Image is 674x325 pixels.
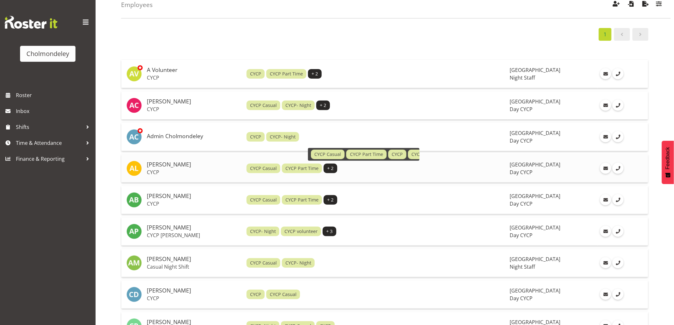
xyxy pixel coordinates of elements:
span: Roster [16,90,92,100]
a: Page 0. [614,28,630,41]
a: Email Employee [600,194,611,205]
a: Call Employee [613,257,624,268]
img: additional-cycp-required1509.jpg [126,129,142,145]
span: CYCP Casual [250,102,277,109]
h5: [PERSON_NAME] [147,224,241,231]
span: CYCP [250,291,261,298]
span: + 2 [320,102,326,109]
span: CYCP Casual [270,291,297,298]
span: CYCP Part Time [270,70,303,77]
div: Cholmondeley [26,49,69,59]
span: Shifts [16,122,83,132]
span: Day CYCP [510,295,533,302]
img: alexandra-landolt11436.jpg [126,161,142,176]
a: Call Employee [613,226,624,237]
span: CYCP [250,70,261,77]
span: Day CYCP [510,200,533,207]
a: Page 2. [633,28,649,41]
span: [GEOGRAPHIC_DATA] [510,224,561,231]
span: CYCP- Night [285,102,311,109]
span: + 3 [326,228,333,235]
a: Call Employee [613,289,624,300]
span: [GEOGRAPHIC_DATA] [510,193,561,200]
a: Email Employee [600,100,611,111]
p: CYCP [147,169,241,175]
p: CYCP [PERSON_NAME] [147,232,241,238]
a: Email Employee [600,257,611,268]
h5: Admin Cholmondeley [147,133,241,139]
span: Inbox [16,106,92,116]
p: CYCP [147,295,241,301]
span: [GEOGRAPHIC_DATA] [510,67,561,74]
span: Day CYCP [510,232,533,239]
img: abigail-chessum9864.jpg [126,98,142,113]
p: CYCP [147,106,241,112]
a: Email Employee [600,68,611,79]
span: Finance & Reporting [16,154,83,164]
img: amelie-paroll11627.jpg [126,224,142,239]
span: CYCP- Night [270,133,296,140]
img: camille-davidson6038.jpg [126,287,142,302]
span: CYCP [250,133,261,140]
h5: A Volunteer [147,67,241,73]
span: Feedback [665,147,671,169]
h5: [PERSON_NAME] [147,161,241,168]
span: CYCP Part Time [285,196,319,203]
a: Email Employee [600,131,611,142]
span: [GEOGRAPHIC_DATA] [510,161,561,168]
img: a-volunteer8492.jpg [126,66,142,81]
span: + 2 [327,196,334,203]
img: andrea-mcmurray11795.jpg [126,255,142,271]
span: CYCP Casual [250,259,277,266]
span: [GEOGRAPHIC_DATA] [510,287,561,294]
img: Rosterit website logo [5,16,57,29]
h5: [PERSON_NAME] [147,256,241,262]
span: Night Staff [510,74,535,81]
a: Email Employee [600,226,611,237]
span: Time & Attendance [16,138,83,148]
h4: Employees [121,1,153,8]
span: Day CYCP [510,106,533,113]
img: ally-brown10484.jpg [126,192,142,208]
span: CYCP- Night [250,228,276,235]
span: CYCP- Night [285,259,311,266]
span: CYCP Part Time [285,165,319,172]
a: Email Employee [600,289,611,300]
a: Call Employee [613,68,624,79]
span: [GEOGRAPHIC_DATA] [510,130,561,137]
a: Call Employee [613,194,624,205]
span: + 2 [327,165,334,172]
h5: [PERSON_NAME] [147,193,241,199]
a: Call Employee [613,100,624,111]
p: Casual Night Shift [147,264,241,270]
span: + 2 [312,70,318,77]
span: Day CYCP [510,169,533,176]
span: CYCP Casual [250,196,277,203]
a: Call Employee [613,131,624,142]
span: CYCP Casual [250,165,277,172]
button: Feedback - Show survey [662,141,674,184]
h5: [PERSON_NAME] [147,287,241,294]
a: Email Employee [600,163,611,174]
p: CYCP [147,74,241,81]
p: CYCP [147,201,241,207]
span: Night Staff [510,263,535,270]
a: Call Employee [613,163,624,174]
span: [GEOGRAPHIC_DATA] [510,98,561,105]
span: Day CYCP [510,137,533,144]
span: [GEOGRAPHIC_DATA] [510,256,561,263]
h5: [PERSON_NAME] [147,98,241,105]
span: CYCP volunteer [284,228,318,235]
